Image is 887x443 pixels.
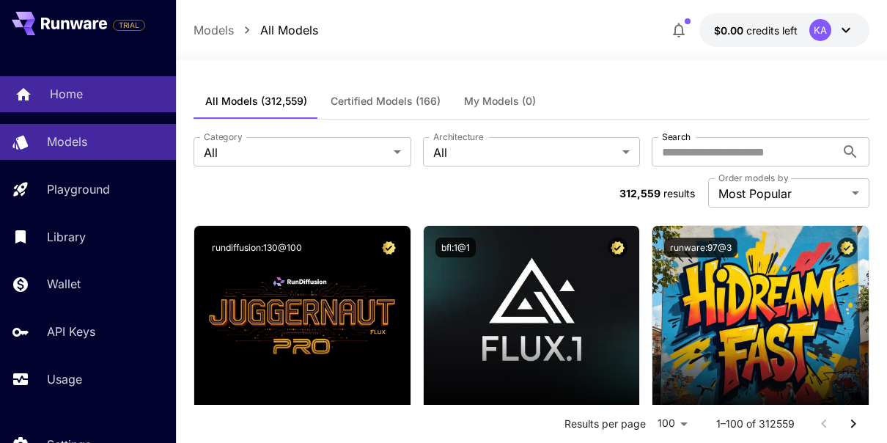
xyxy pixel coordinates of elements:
[206,238,308,257] button: rundiffusion:130@100
[379,238,399,257] button: Certified Model – Vetted for best performance and includes a commercial license.
[662,131,691,143] label: Search
[50,85,83,103] p: Home
[433,144,617,161] span: All
[716,417,795,431] p: 1–100 of 312559
[663,187,695,199] span: results
[47,180,110,198] p: Playground
[194,21,318,39] nav: breadcrumb
[464,95,536,108] span: My Models (0)
[608,238,627,257] button: Certified Model – Vetted for best performance and includes a commercial license.
[435,238,476,257] button: bfl:1@1
[714,23,798,38] div: $0.00
[433,131,483,143] label: Architecture
[699,13,869,47] button: $0.00KA
[114,20,144,31] span: TRIAL
[204,131,243,143] label: Category
[564,417,646,431] p: Results per page
[331,95,441,108] span: Certified Models (166)
[47,275,81,293] p: Wallet
[714,24,746,37] span: $0.00
[113,16,145,34] span: Add your payment card to enable full platform functionality.
[809,19,831,41] div: KA
[205,95,307,108] span: All Models (312,559)
[746,24,798,37] span: credits left
[47,323,95,340] p: API Keys
[839,409,868,439] button: Go to next page
[47,370,82,388] p: Usage
[837,238,857,257] button: Certified Model – Vetted for best performance and includes a commercial license.
[194,21,234,39] a: Models
[619,187,660,199] span: 312,559
[47,133,87,150] p: Models
[260,21,318,39] a: All Models
[664,238,737,257] button: runware:97@3
[652,413,693,434] div: 100
[204,144,388,161] span: All
[47,228,86,246] p: Library
[718,172,788,184] label: Order models by
[718,185,846,202] span: Most Popular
